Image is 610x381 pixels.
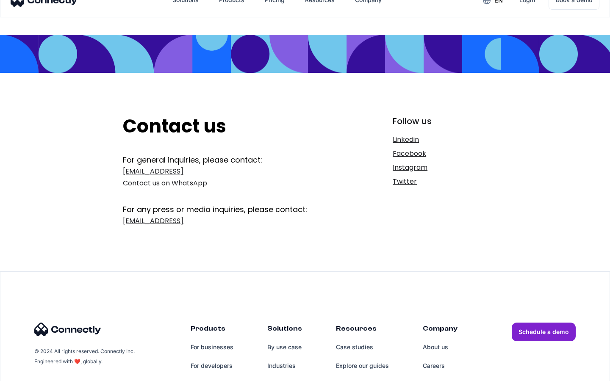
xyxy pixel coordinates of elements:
aside: Language selected: English [8,366,51,378]
a: Industries [267,356,302,375]
div: For any press or media inquiries, please contact: [123,191,338,215]
div: Follow us [393,115,487,127]
a: Facebook [393,148,487,160]
a: Linkedin [393,134,487,146]
a: About us [423,338,457,356]
ul: Language list [17,366,51,378]
a: Explore our guides [336,356,389,375]
h2: Contact us [123,115,338,138]
a: [EMAIL_ADDRESS]Contact us on WhatsApp [123,166,338,189]
a: Instagram [393,162,487,174]
div: Company [423,323,457,338]
a: By use case [267,338,302,356]
div: Resources [336,323,389,338]
a: Twitter [393,176,487,188]
a: Case studies [336,338,389,356]
form: Get In Touch Form [123,155,338,229]
div: Products [191,323,233,338]
img: Connectly Logo [34,323,101,336]
div: © 2024 All rights reserved. Connectly Inc. Engineered with ❤️, globally. [34,346,136,367]
div: For general inquiries, please contact: [123,155,338,166]
a: Careers [423,356,457,375]
a: Schedule a demo [512,323,576,341]
div: Solutions [267,323,302,338]
a: [EMAIL_ADDRESS] [123,215,338,227]
a: For businesses [191,338,233,356]
a: For developers [191,356,233,375]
